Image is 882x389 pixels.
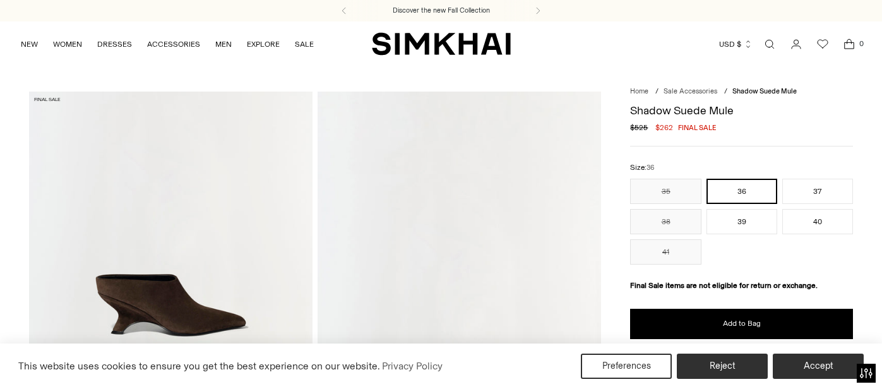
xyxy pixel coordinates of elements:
a: Open search modal [757,32,782,57]
button: 37 [782,179,853,204]
nav: breadcrumbs [630,87,852,97]
button: 41 [630,239,701,265]
a: Go to the account page [784,32,809,57]
button: USD $ [719,30,753,58]
button: Preferences [581,354,672,379]
button: 35 [630,179,701,204]
a: Open cart modal [837,32,862,57]
label: Size: [630,162,654,174]
a: NEW [21,30,38,58]
a: SALE [295,30,314,58]
a: EXPLORE [247,30,280,58]
span: $262 [655,122,673,133]
h1: Shadow Suede Mule [630,105,852,116]
a: Wishlist [810,32,835,57]
span: Add to Bag [723,318,761,329]
a: WOMEN [53,30,82,58]
a: Privacy Policy (opens in a new tab) [380,357,444,376]
a: SIMKHAI [372,32,511,56]
a: Sale Accessories [664,87,717,95]
span: 0 [855,38,867,49]
div: / [724,87,727,97]
a: Discover the new Fall Collection [393,6,490,16]
span: 36 [647,164,654,172]
span: Shadow Suede Mule [732,87,797,95]
a: Home [630,87,648,95]
button: Add to Bag [630,309,852,339]
a: MEN [215,30,232,58]
a: DRESSES [97,30,132,58]
s: $525 [630,122,648,133]
button: Reject [677,354,768,379]
button: 38 [630,209,701,234]
button: 40 [782,209,853,234]
strong: Final Sale items are not eligible for return or exchange. [630,281,818,290]
button: 39 [706,209,777,234]
div: / [655,87,659,97]
span: This website uses cookies to ensure you get the best experience on our website. [18,360,380,372]
button: Accept [773,354,864,379]
button: 36 [706,179,777,204]
a: ACCESSORIES [147,30,200,58]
